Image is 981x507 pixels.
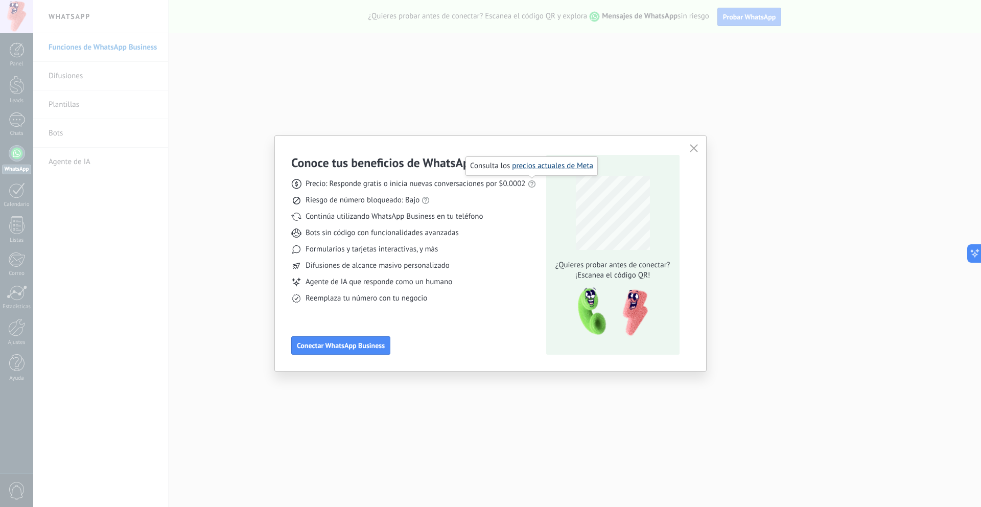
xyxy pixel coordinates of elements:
button: Conectar WhatsApp Business [291,336,390,355]
a: precios actuales de Meta [512,161,593,171]
span: Consulta los [470,161,593,171]
span: ¿Quieres probar antes de conectar? [552,260,673,270]
span: Continúa utilizando WhatsApp Business en tu teléfono [306,212,483,222]
span: ¡Escanea el código QR! [552,270,673,281]
span: Riesgo de número bloqueado: Bajo [306,195,419,205]
h3: Conoce tus beneficios de WhatsApp [291,155,476,171]
img: qr-pic-1x.png [569,285,650,339]
span: Agente de IA que responde como un humano [306,277,452,287]
span: Conectar WhatsApp Business [297,342,385,349]
span: Reemplaza tu número con tu negocio [306,293,427,304]
span: Bots sin código con funcionalidades avanzadas [306,228,459,238]
span: Difusiones de alcance masivo personalizado [306,261,450,271]
span: Formularios y tarjetas interactivas, y más [306,244,438,255]
span: Precio: Responde gratis o inicia nuevas conversaciones por $0.0002 [306,179,526,189]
